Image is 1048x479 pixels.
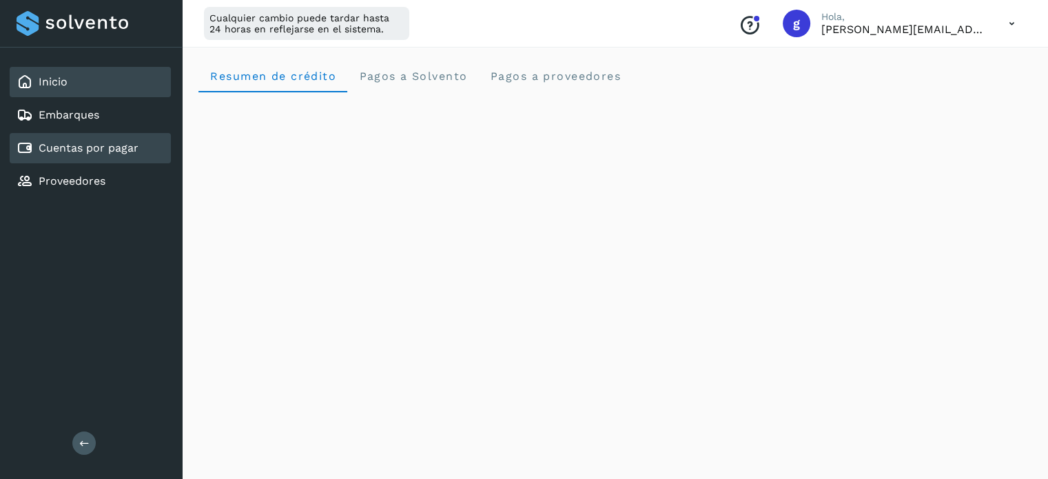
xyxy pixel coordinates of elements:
[10,67,171,97] div: Inicio
[358,70,467,83] span: Pagos a Solvento
[10,166,171,196] div: Proveedores
[10,133,171,163] div: Cuentas por pagar
[204,7,409,40] div: Cualquier cambio puede tardar hasta 24 horas en reflejarse en el sistema.
[10,100,171,130] div: Embarques
[821,23,987,36] p: guillermo.alvarado@nurib.com.mx
[821,11,987,23] p: Hola,
[39,141,138,154] a: Cuentas por pagar
[489,70,621,83] span: Pagos a proveedores
[209,70,336,83] span: Resumen de crédito
[39,108,99,121] a: Embarques
[39,174,105,187] a: Proveedores
[39,75,68,88] a: Inicio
